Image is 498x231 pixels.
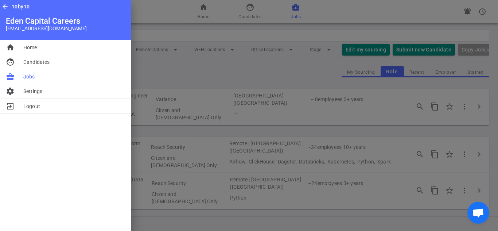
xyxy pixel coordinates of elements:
[6,102,15,111] span: exit_to_app
[23,44,37,51] span: Home
[23,73,35,80] span: Jobs
[23,58,50,66] span: Candidates
[6,87,15,96] span: settings
[467,202,489,224] div: Open chat
[1,3,9,10] span: arrow_back
[23,103,40,110] span: Logout
[6,26,125,31] div: [EMAIL_ADDRESS][DOMAIN_NAME]
[6,43,15,52] span: home
[6,58,15,66] span: face
[6,16,125,26] div: Eden Capital Careers
[23,88,42,95] span: Settings
[6,72,15,81] span: business_center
